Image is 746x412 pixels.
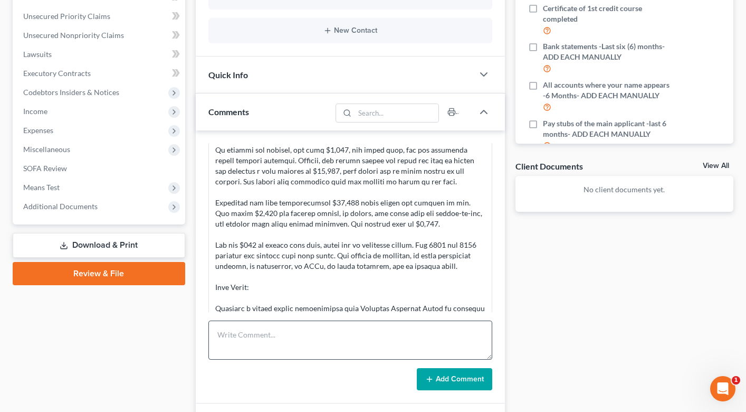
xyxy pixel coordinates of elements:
a: Lawsuits [15,45,185,64]
a: View All [703,162,729,170]
button: New Contact [217,26,484,35]
iframe: Intercom live chat [710,376,735,401]
span: Bank statements -Last six (6) months- ADD EACH MANUALLY [543,41,670,62]
p: No client documents yet. [524,184,725,195]
span: Means Test [23,183,60,192]
span: Additional Documents [23,202,98,211]
a: Unsecured Priority Claims [15,7,185,26]
span: Unsecured Nonpriority Claims [23,31,124,40]
input: Search... [355,104,438,122]
span: Expenses [23,126,53,135]
span: Certificate of 1st credit course completed [543,3,670,24]
span: Quick Info [208,70,248,80]
a: Executory Contracts [15,64,185,83]
a: Review & File [13,262,185,285]
span: All accounts where your name appears -6 Months- ADD EACH MANUALLY [543,80,670,101]
a: Download & Print [13,233,185,258]
span: SOFA Review [23,164,67,173]
span: Codebtors Insiders & Notices [23,88,119,97]
span: Income [23,107,47,116]
span: 1 [732,376,740,385]
a: Unsecured Nonpriority Claims [15,26,185,45]
span: Executory Contracts [23,69,91,78]
span: Miscellaneous [23,145,70,154]
span: Lawsuits [23,50,52,59]
span: Unsecured Priority Claims [23,12,110,21]
a: SOFA Review [15,159,185,178]
button: Add Comment [417,368,492,390]
div: Lore: Ipsumdo 16, 6932 Sita: 36:40 CO (Adipi ELI) Seddoe Temporincid: Utla Etdolorem Aliquaen Adm... [215,7,485,356]
span: Comments [208,107,249,117]
span: Pay stubs of the main applicant -last 6 months- ADD EACH MANUALLY [543,118,670,139]
div: Client Documents [515,161,583,172]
